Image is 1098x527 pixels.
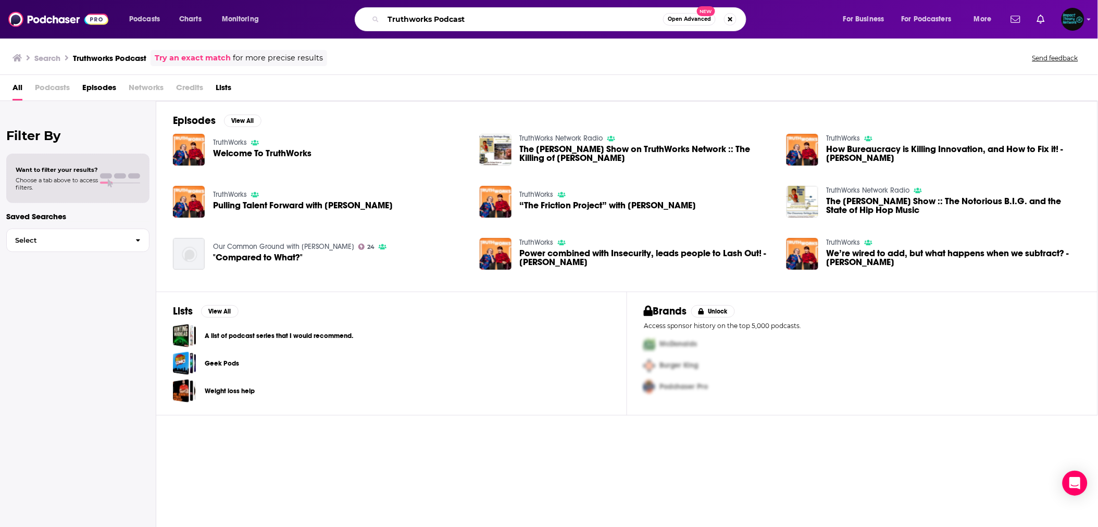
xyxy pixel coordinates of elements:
img: We’re wired to add, but what happens when we subtract? - Leidy Klotz [787,238,818,270]
img: Power combined with Insecurity, leads people to Lash Out! - Alison Fragale [480,238,511,270]
img: Third Pro Logo [640,377,659,398]
span: The [PERSON_NAME] Show :: The Notorious B.I.G. and the State of Hip Hop Music [827,197,1081,215]
a: TruthWorks [827,134,860,143]
img: Second Pro Logo [640,355,659,377]
button: open menu [967,11,1005,28]
button: Send feedback [1029,54,1081,62]
p: Saved Searches [6,211,149,221]
span: For Business [843,12,884,27]
div: Search podcasts, credits, & more... [365,7,756,31]
a: Weight loss help [173,379,196,403]
a: We’re wired to add, but what happens when we subtract? - Leidy Klotz [827,249,1081,267]
button: Unlock [691,305,735,318]
a: Weight loss help [205,385,255,397]
a: TruthWorks Network Radio [827,186,910,195]
div: Open Intercom Messenger [1063,471,1088,496]
a: How Bureaucracy is Killing Innovation, and How to Fix it! - Michele Zanini [827,145,1081,162]
h2: Brands [644,305,687,318]
a: EpisodesView All [173,114,261,127]
button: open menu [122,11,173,28]
img: “The Friction Project” with Bob Sutton [480,186,511,218]
a: Show notifications dropdown [1007,10,1025,28]
h3: Search [34,53,60,63]
button: open menu [895,11,967,28]
img: "Compared to What?" [173,238,205,270]
span: Choose a tab above to access filters. [16,177,98,191]
img: Podchaser - Follow, Share and Rate Podcasts [8,9,108,29]
span: 24 [367,245,375,249]
span: McDonalds [659,340,697,349]
a: Lists [216,79,231,101]
img: How Bureaucracy is Killing Innovation, and How to Fix it! - Michele Zanini [787,134,818,166]
button: View All [224,115,261,127]
h2: Lists [173,305,193,318]
span: “The Friction Project” with [PERSON_NAME] [520,201,696,210]
span: We’re wired to add, but what happens when we subtract? - [PERSON_NAME] [827,249,1081,267]
span: Pulling Talent Forward with [PERSON_NAME] [213,201,393,210]
span: Logged in as rich38187 [1062,8,1084,31]
a: Episodes [82,79,116,101]
a: "Compared to What?" [213,253,303,262]
img: First Pro Logo [640,334,659,355]
a: The Chauncey DeVega Show on TruthWorks Network :: The Killing of Michael Brown [520,145,774,162]
img: Pulling Talent Forward with Laurie McGraw [173,186,205,218]
span: Open Advanced [668,17,711,22]
button: Show profile menu [1062,8,1084,31]
a: TruthWorks [827,238,860,247]
a: Welcome To TruthWorks [213,149,311,158]
span: Podcasts [35,79,70,101]
button: open menu [215,11,272,28]
a: TruthWorks Network Radio [520,134,603,143]
a: Try an exact match [155,52,231,64]
h2: Filter By [6,128,149,143]
img: The Chauncey DeVega Show :: The Notorious B.I.G. and the State of Hip Hop Music [787,186,818,218]
img: Welcome To TruthWorks [173,134,205,166]
span: Select [7,237,127,244]
span: How Bureaucracy is Killing Innovation, and How to Fix it! - [PERSON_NAME] [827,145,1081,162]
span: Podcasts [129,12,160,27]
span: Podchaser Pro [659,383,708,392]
span: Monitoring [222,12,259,27]
a: A list of podcast series that I would recommend. [173,324,196,347]
button: View All [201,305,239,318]
input: Search podcasts, credits, & more... [383,11,663,28]
a: Show notifications dropdown [1033,10,1049,28]
span: Power combined with Insecurity, leads people to Lash Out! - [PERSON_NAME] [520,249,774,267]
a: Power combined with Insecurity, leads people to Lash Out! - Alison Fragale [520,249,774,267]
a: TruthWorks [520,238,554,247]
span: For Podcasters [902,12,952,27]
h2: Episodes [173,114,216,127]
span: Networks [129,79,164,101]
span: Burger King [659,361,699,370]
p: Access sponsor history on the top 5,000 podcasts. [644,322,1081,330]
button: Open AdvancedNew [663,13,716,26]
a: Geek Pods [173,352,196,375]
img: User Profile [1062,8,1084,31]
a: “The Friction Project” with Bob Sutton [520,201,696,210]
a: Charts [172,11,208,28]
img: The Chauncey DeVega Show on TruthWorks Network :: The Killing of Michael Brown [480,134,511,166]
a: A list of podcast series that I would recommend. [205,330,353,342]
a: Pulling Talent Forward with Laurie McGraw [213,201,393,210]
a: All [13,79,22,101]
a: ListsView All [173,305,239,318]
a: TruthWorks [520,190,554,199]
button: Select [6,229,149,252]
span: Charts [179,12,202,27]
